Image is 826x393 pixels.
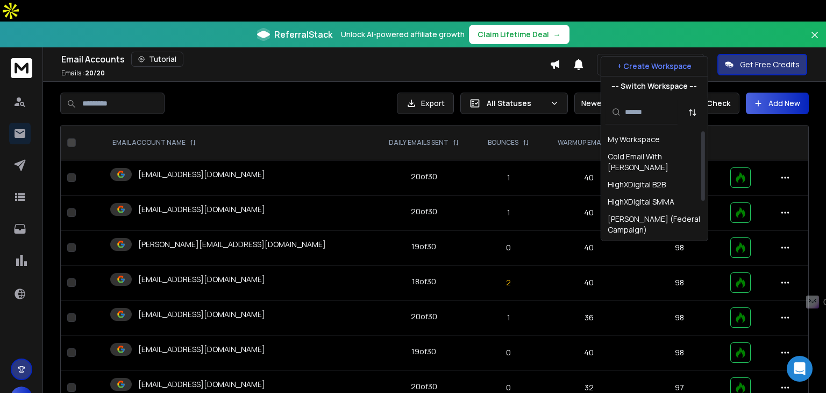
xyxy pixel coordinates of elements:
div: My Workspace [608,134,660,145]
td: 40 [543,160,635,195]
div: 20 of 30 [411,311,437,322]
p: WARMUP EMAILS [558,138,610,147]
p: 1 [481,207,536,218]
div: HighXDigital SMMA [608,196,674,207]
p: Emails : [61,69,105,78]
td: 36 [543,300,635,335]
span: ReferralStack [274,28,332,41]
p: 1 [481,172,536,183]
div: 19 of 30 [411,241,436,252]
p: [EMAIL_ADDRESS][DOMAIN_NAME] [138,309,265,320]
div: 20 of 30 [411,381,437,392]
div: 19 of 30 [411,346,436,357]
button: Add New [746,93,809,114]
button: Claim Lifetime Deal→ [469,25,569,44]
p: [PERSON_NAME][EMAIL_ADDRESS][DOMAIN_NAME] [138,239,326,250]
p: Get Free Credits [740,59,800,70]
div: EMAIL ACCOUNT NAME [112,138,196,147]
div: HighXDigital B2B [608,179,666,190]
td: 98 [635,265,723,300]
p: 0 [481,242,536,253]
p: BOUNCES [488,138,518,147]
p: 1 [481,312,536,323]
p: [EMAIL_ADDRESS][DOMAIN_NAME] [138,344,265,355]
td: 40 [543,195,635,230]
button: + Create Workspace [601,57,708,76]
div: [PERSON_NAME] (Federal Campaign) [608,214,701,235]
button: Export [397,93,454,114]
p: [EMAIL_ADDRESS][DOMAIN_NAME] [138,274,265,285]
p: Unlock AI-powered affiliate growth [341,29,465,40]
td: 98 [635,335,723,370]
p: 0 [481,347,536,358]
p: [EMAIL_ADDRESS][DOMAIN_NAME] [138,169,265,180]
td: 40 [543,265,635,300]
p: [EMAIL_ADDRESS][DOMAIN_NAME] [138,379,265,390]
td: 40 [543,230,635,265]
td: 40 [543,335,635,370]
div: 18 of 30 [412,276,436,287]
td: 98 [635,300,723,335]
td: 98 [635,230,723,265]
p: + Create Workspace [617,61,692,72]
p: 0 [481,382,536,393]
button: Close banner [808,28,822,54]
div: Open Intercom Messenger [787,356,813,382]
p: 2 [481,277,536,288]
p: All Statuses [487,98,546,109]
span: → [553,29,561,40]
button: Tutorial [131,52,183,67]
div: Cold Email With [PERSON_NAME] [608,151,701,173]
button: Sort by Sort A-Z [682,102,703,123]
button: Get Free Credits [717,54,807,75]
button: Newest [574,93,644,114]
span: 20 / 20 [85,68,105,78]
p: --- Switch Workspace --- [611,81,697,92]
p: DAILY EMAILS SENT [389,138,448,147]
div: 20 of 30 [411,206,437,217]
div: 20 of 30 [411,171,437,182]
div: Email Accounts [61,52,550,67]
p: [EMAIL_ADDRESS][DOMAIN_NAME] [138,204,265,215]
